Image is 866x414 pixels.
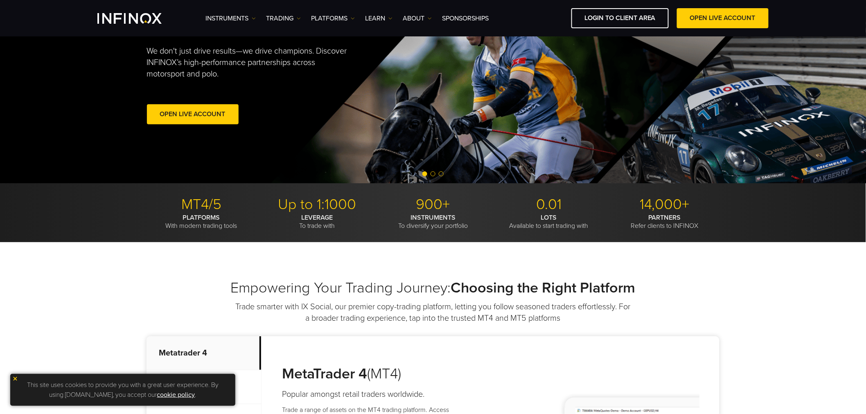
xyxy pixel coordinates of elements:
[147,336,261,370] p: Metatrader 4
[378,196,488,214] p: 900+
[410,214,456,222] strong: INSTRUMENTS
[648,214,681,222] strong: PARTNERS
[282,365,367,382] strong: MetaTrader 4
[365,13,392,23] a: Learn
[439,171,444,176] span: Go to slide 3
[262,196,372,214] p: Up to 1:1000
[12,376,18,382] img: yellow close icon
[494,196,604,214] p: 0.01
[442,13,489,23] a: SPONSORSHIPS
[431,171,435,176] span: Go to slide 2
[282,365,477,383] h3: (MT4)
[266,13,301,23] a: TRADING
[403,13,432,23] a: ABOUT
[451,279,636,297] strong: Choosing the Right Platform
[610,214,719,230] p: Refer clients to INFINOX
[183,214,220,222] strong: PLATFORMS
[157,391,195,399] a: cookie policy
[205,13,256,23] a: Instruments
[235,301,631,324] p: Trade smarter with IX Social, our premier copy-trading platform, letting you follow seasoned trad...
[378,214,488,230] p: To diversify your portfolio
[147,279,719,297] h2: Empowering Your Trading Journey:
[494,214,604,230] p: Available to start trading with
[147,370,261,404] p: Metatrader 5
[147,214,256,230] p: With modern trading tools
[262,214,372,230] p: To trade with
[282,389,477,400] h4: Popular amongst retail traders worldwide.
[147,45,353,80] p: We don't just drive results—we drive champions. Discover INFINOX’s high-performance partnerships ...
[311,13,355,23] a: PLATFORMS
[302,214,333,222] strong: LEVERAGE
[14,378,231,402] p: This site uses cookies to provide you with a great user experience. By using [DOMAIN_NAME], you a...
[422,171,427,176] span: Go to slide 1
[610,196,719,214] p: 14,000+
[147,196,256,214] p: MT4/5
[677,8,769,28] a: OPEN LIVE ACCOUNT
[541,214,557,222] strong: LOTS
[97,13,181,24] a: INFINOX Logo
[147,104,239,124] a: Open Live Account
[571,8,669,28] a: LOGIN TO CLIENT AREA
